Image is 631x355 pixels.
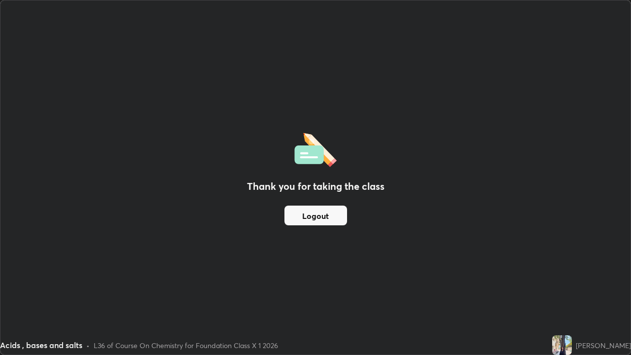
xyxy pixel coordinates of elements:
div: L36 of Course On Chemistry for Foundation Class X 1 2026 [94,340,278,351]
img: offlineFeedback.1438e8b3.svg [294,130,337,167]
button: Logout [284,206,347,225]
img: 12d20501be434fab97a938420e4acf76.jpg [552,335,572,355]
div: [PERSON_NAME] [576,340,631,351]
div: • [86,340,90,351]
h2: Thank you for taking the class [247,179,385,194]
